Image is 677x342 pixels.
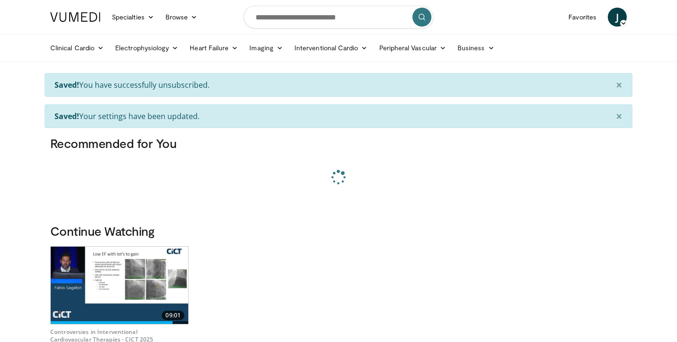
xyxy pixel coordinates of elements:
strong: Saved! [55,111,79,121]
a: Imaging [244,38,289,57]
span: 09:01 [162,311,184,320]
img: VuMedi Logo [50,12,101,22]
input: Search topics, interventions [244,6,433,28]
a: Browse [160,8,203,27]
a: Electrophysiology [110,38,184,57]
a: Clinical Cardio [45,38,110,57]
strong: Saved! [55,80,79,90]
h3: Continue Watching [50,223,627,239]
a: Peripheral Vascular [374,38,452,57]
a: Business [452,38,500,57]
a: Specialties [106,8,160,27]
h3: Recommended for You [50,136,627,151]
a: Favorites [563,8,602,27]
button: × [606,74,632,96]
button: × [606,105,632,128]
a: Heart Failure [184,38,244,57]
a: Interventional Cardio [289,38,374,57]
a: J [608,8,627,27]
div: Your settings have been updated. [45,104,632,128]
img: 1ecd4058-78ed-4caa-982c-cdf8df610857.620x360_q85_upscale.jpg [51,247,188,324]
div: You have successfully unsubscribed. [45,73,632,97]
a: 09:01 [51,247,188,324]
